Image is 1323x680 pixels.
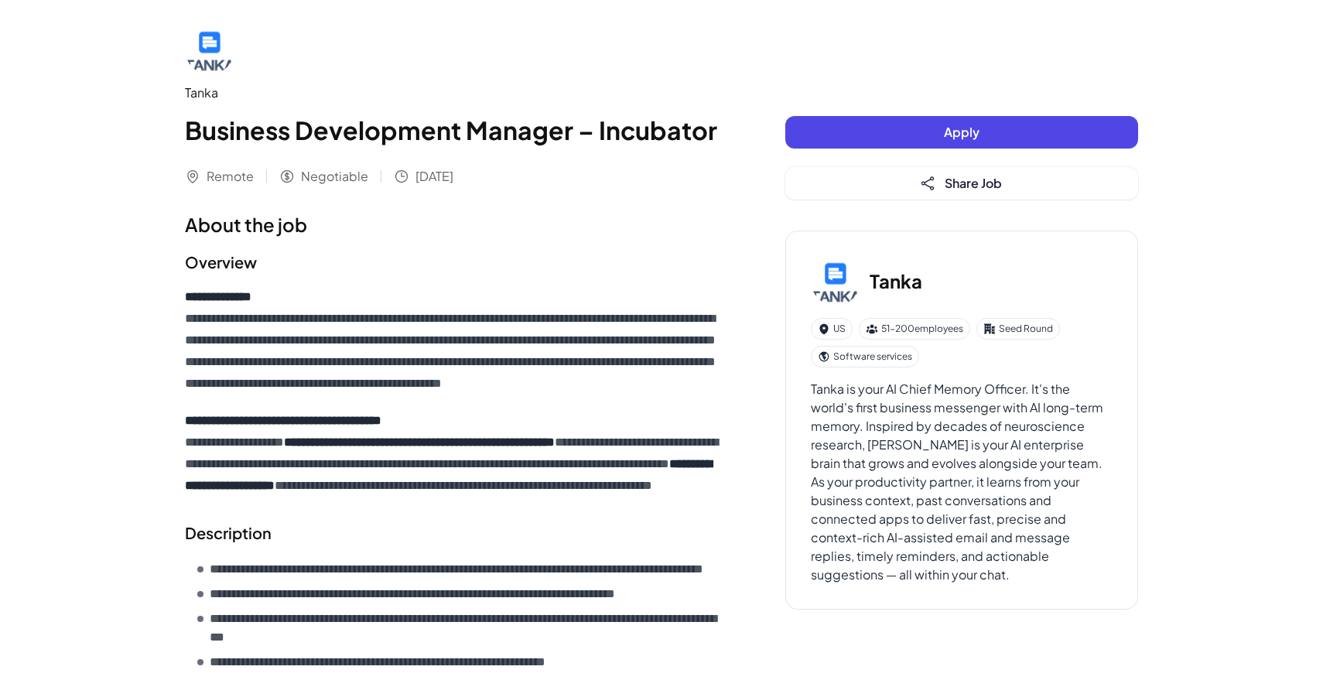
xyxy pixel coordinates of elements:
div: Seed Round [976,318,1060,340]
div: Tanka is your AI Chief Memory Officer. It's the world's first business messenger with AI long-ter... [811,380,1113,584]
h3: Tanka [870,267,922,295]
button: Share Job [785,167,1138,200]
h2: Overview [185,251,723,274]
span: Negotiable [301,167,368,186]
img: Ta [811,256,860,306]
img: Ta [185,25,234,74]
h1: Business Development Manager – Incubator [185,111,723,149]
button: Apply [785,116,1138,149]
span: Remote [207,167,254,186]
div: US [811,318,853,340]
div: 51-200 employees [859,318,970,340]
span: Share Job [945,175,1002,191]
div: Software services [811,346,919,367]
h2: Description [185,521,723,545]
h1: About the job [185,210,723,238]
div: Tanka [185,84,723,102]
span: [DATE] [415,167,453,186]
span: Apply [944,124,979,140]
